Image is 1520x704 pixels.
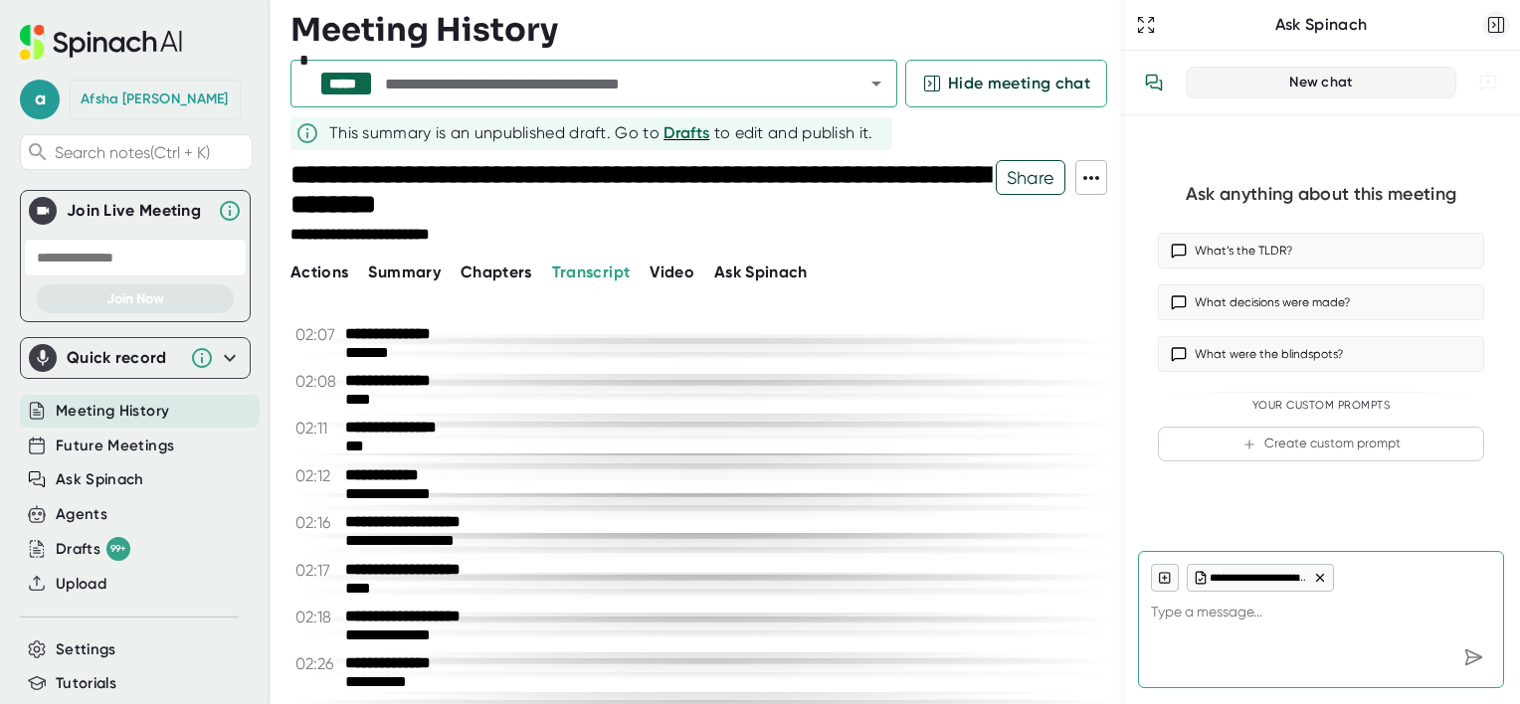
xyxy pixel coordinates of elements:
[67,201,208,221] div: Join Live Meeting
[650,263,694,281] span: Video
[81,90,229,108] div: Afsha Carter
[1158,427,1484,461] button: Create custom prompt
[106,290,164,307] span: Join Now
[290,263,348,281] span: Actions
[329,121,873,145] div: This summary is an unpublished draft. Go to to edit and publish it.
[368,261,440,284] button: Summary
[552,261,631,284] button: Transcript
[664,123,709,142] span: Drafts
[56,435,174,457] button: Future Meetings
[55,143,247,162] span: Search notes (Ctrl + K)
[948,72,1090,95] span: Hide meeting chat
[56,573,106,596] button: Upload
[1482,11,1510,39] button: Close conversation sidebar
[56,537,130,561] button: Drafts 99+
[295,608,340,626] span: 02:18
[67,348,180,368] div: Quick record
[905,60,1107,107] button: Hide meeting chat
[37,284,234,313] button: Join Now
[368,263,440,281] span: Summary
[56,503,107,526] button: Agents
[290,11,558,49] h3: Meeting History
[295,466,340,485] span: 02:12
[1158,233,1484,268] button: What’s the TLDR?
[997,160,1065,195] span: Share
[56,537,130,561] div: Drafts
[552,263,631,281] span: Transcript
[650,261,694,284] button: Video
[33,201,53,221] img: Join Live Meeting
[1158,284,1484,320] button: What decisions were made?
[20,80,60,119] span: a
[1132,11,1160,39] button: Expand to Ask Spinach page
[714,261,808,284] button: Ask Spinach
[56,400,169,423] button: Meeting History
[106,537,130,561] div: 99+
[29,338,242,378] div: Quick record
[290,261,348,284] button: Actions
[29,191,242,231] div: Join Live MeetingJoin Live Meeting
[295,325,340,344] span: 02:07
[862,70,890,97] button: Open
[295,513,340,532] span: 02:16
[664,121,709,145] button: Drafts
[295,372,340,391] span: 02:08
[1158,336,1484,372] button: What were the blindspots?
[56,468,144,491] button: Ask Spinach
[56,672,116,695] button: Tutorials
[1160,15,1482,35] div: Ask Spinach
[461,263,532,281] span: Chapters
[1455,639,1491,675] div: Send message
[295,654,340,673] span: 02:26
[996,160,1066,195] button: Share
[1199,74,1443,91] div: New chat
[56,638,116,661] button: Settings
[714,263,808,281] span: Ask Spinach
[295,561,340,580] span: 02:17
[1186,183,1456,206] div: Ask anything about this meeting
[295,419,340,438] span: 02:11
[1158,399,1484,413] div: Your Custom Prompts
[461,261,532,284] button: Chapters
[1134,63,1174,102] button: View conversation history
